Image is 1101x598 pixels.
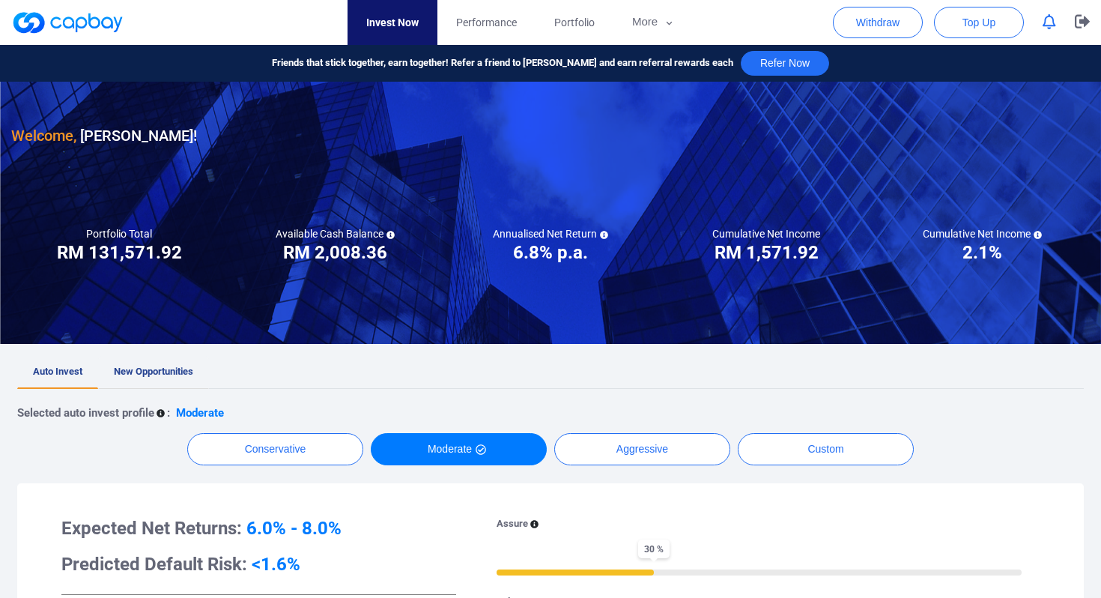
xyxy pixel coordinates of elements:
[276,227,395,241] h5: Available Cash Balance
[833,7,923,38] button: Withdraw
[61,516,456,540] h3: Expected Net Returns:
[11,124,197,148] h3: [PERSON_NAME] !
[176,404,224,422] p: Moderate
[114,366,193,377] span: New Opportunities
[33,366,82,377] span: Auto Invest
[246,518,342,539] span: 6.0% - 8.0%
[371,433,547,465] button: Moderate
[456,14,517,31] span: Performance
[86,227,152,241] h5: Portfolio Total
[738,433,914,465] button: Custom
[252,554,300,575] span: <1.6%
[283,241,387,265] h3: RM 2,008.36
[17,404,154,422] p: Selected auto invest profile
[741,51,829,76] button: Refer Now
[638,540,670,558] span: 30 %
[57,241,182,265] h3: RM 131,571.92
[61,552,456,576] h3: Predicted Default Risk:
[187,433,363,465] button: Conservative
[923,227,1042,241] h5: Cumulative Net Income
[11,127,76,145] span: Welcome,
[934,7,1024,38] button: Top Up
[715,241,819,265] h3: RM 1,571.92
[497,516,528,532] p: Assure
[962,241,1002,265] h3: 2.1%
[167,404,170,422] p: :
[554,433,730,465] button: Aggressive
[712,227,820,241] h5: Cumulative Net Income
[272,55,733,71] span: Friends that stick together, earn together! Refer a friend to [PERSON_NAME] and earn referral rew...
[554,14,595,31] span: Portfolio
[513,241,588,265] h3: 6.8% p.a.
[493,227,608,241] h5: Annualised Net Return
[962,15,995,30] span: Top Up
